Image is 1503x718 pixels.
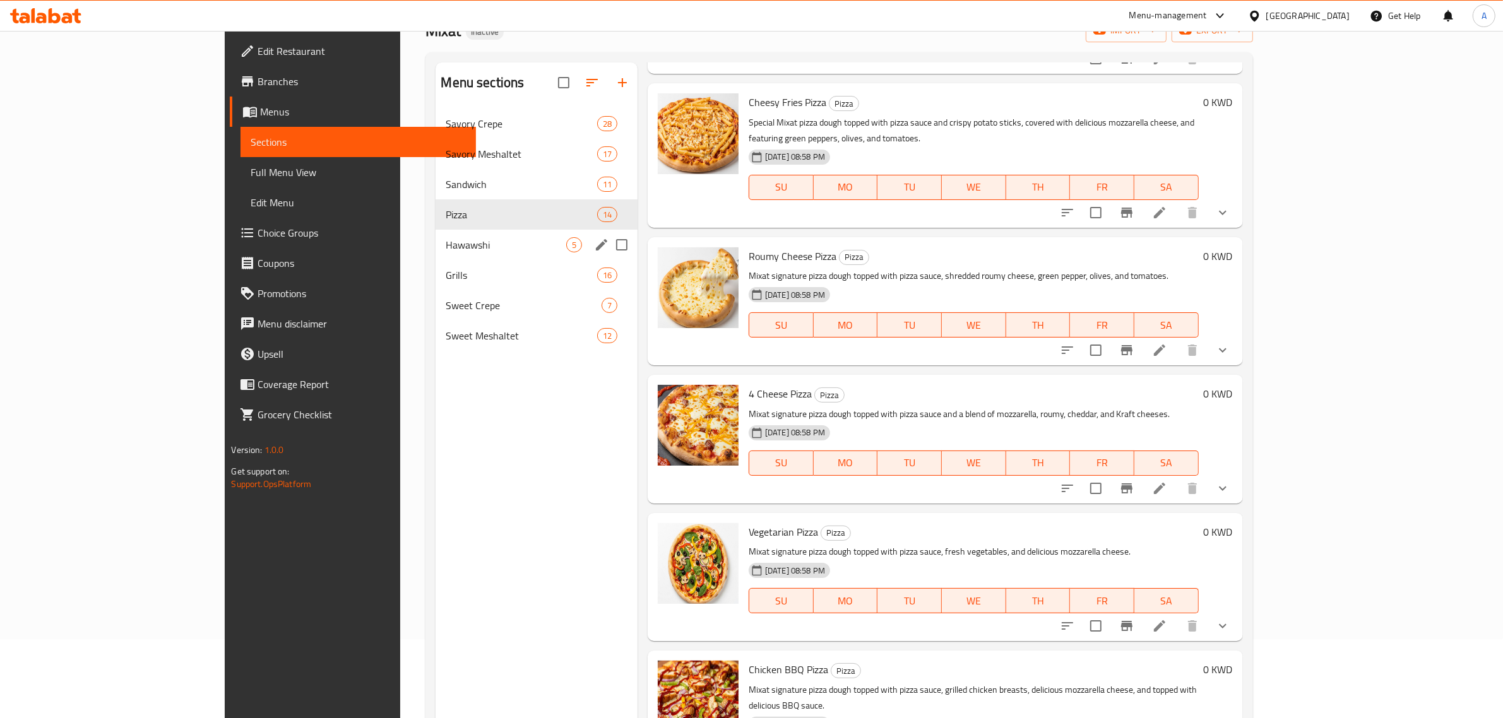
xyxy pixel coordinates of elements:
[1075,592,1129,610] span: FR
[567,239,581,251] span: 5
[1112,611,1142,641] button: Branch-specific-item
[577,68,607,98] span: Sort sections
[230,66,476,97] a: Branches
[602,298,617,313] div: items
[819,316,873,334] span: MO
[241,187,476,218] a: Edit Menu
[1083,199,1109,226] span: Select to update
[882,592,937,610] span: TU
[1208,611,1238,641] button: show more
[821,526,851,541] div: Pizza
[877,450,942,476] button: TU
[1129,8,1207,23] div: Menu-management
[466,26,504,37] span: Inactive
[749,312,814,338] button: SU
[1052,473,1083,503] button: sort-choices
[230,339,476,369] a: Upsell
[1204,247,1233,265] h6: 0 KWD
[1139,454,1194,472] span: SA
[1204,523,1233,541] h6: 0 KWD
[436,260,638,290] div: Grills16
[819,454,873,472] span: MO
[839,250,869,265] div: Pizza
[814,175,878,200] button: MO
[230,97,476,127] a: Menus
[231,463,289,480] span: Get support on:
[446,116,597,131] span: Savory Crepe
[597,268,617,283] div: items
[1075,316,1129,334] span: FR
[1006,175,1071,200] button: TH
[258,286,466,301] span: Promotions
[658,523,739,604] img: Vegetarian Pizza
[602,300,617,312] span: 7
[1070,175,1134,200] button: FR
[760,151,830,163] span: [DATE] 08:58 PM
[1070,450,1134,476] button: FR
[1266,9,1350,23] div: [GEOGRAPHIC_DATA]
[466,25,504,40] div: Inactive
[566,237,582,252] div: items
[231,476,311,492] a: Support.OpsPlatform
[446,298,601,313] span: Sweet Crepe
[749,544,1199,560] p: Mixat signature pizza dough topped with pizza sauce, fresh vegetables, and delicious mozzarella c...
[446,177,597,192] span: Sandwich
[819,178,873,196] span: MO
[749,450,814,476] button: SU
[947,178,1001,196] span: WE
[597,328,617,343] div: items
[1177,611,1208,641] button: delete
[1075,178,1129,196] span: FR
[598,179,617,191] span: 11
[749,93,826,112] span: Cheesy Fries Pizza
[446,146,597,162] span: Savory Meshaltet
[258,44,466,59] span: Edit Restaurant
[749,588,814,613] button: SU
[597,146,617,162] div: items
[814,312,878,338] button: MO
[592,235,611,254] button: edit
[436,199,638,230] div: Pizza14
[1134,312,1199,338] button: SA
[760,289,830,301] span: [DATE] 08:58 PM
[1152,618,1167,633] a: Edit menu item
[947,454,1001,472] span: WE
[241,157,476,187] a: Full Menu View
[877,588,942,613] button: TU
[1139,178,1194,196] span: SA
[1112,335,1142,365] button: Branch-specific-item
[749,384,812,403] span: 4 Cheese Pizza
[877,175,942,200] button: TU
[1112,197,1142,228] button: Branch-specific-item
[882,454,937,472] span: TU
[258,407,466,422] span: Grocery Checklist
[749,268,1199,284] p: Mixat signature pizza dough topped with pizza sauce, shredded roumy cheese, green pepper, olives,...
[1152,481,1167,496] a: Edit menu item
[877,312,942,338] button: TU
[749,522,818,541] span: Vegetarian Pizza
[1215,343,1230,358] svg: Show Choices
[1006,588,1071,613] button: TH
[598,209,617,221] span: 14
[264,442,284,458] span: 1.0.0
[436,103,638,356] nav: Menu sections
[1134,588,1199,613] button: SA
[1070,588,1134,613] button: FR
[446,268,597,283] span: Grills
[598,330,617,342] span: 12
[1152,343,1167,358] a: Edit menu item
[1112,473,1142,503] button: Branch-specific-item
[1006,312,1071,338] button: TH
[1011,316,1066,334] span: TH
[760,565,830,577] span: [DATE] 08:58 PM
[1083,337,1109,363] span: Select to update
[598,118,617,130] span: 28
[819,592,873,610] span: MO
[436,109,638,139] div: Savory Crepe28
[446,237,566,252] span: Hawawshi
[814,450,878,476] button: MO
[1134,175,1199,200] button: SA
[749,406,1199,422] p: Mixat signature pizza dough topped with pizza sauce and a blend of mozzarella, roumy, cheddar, an...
